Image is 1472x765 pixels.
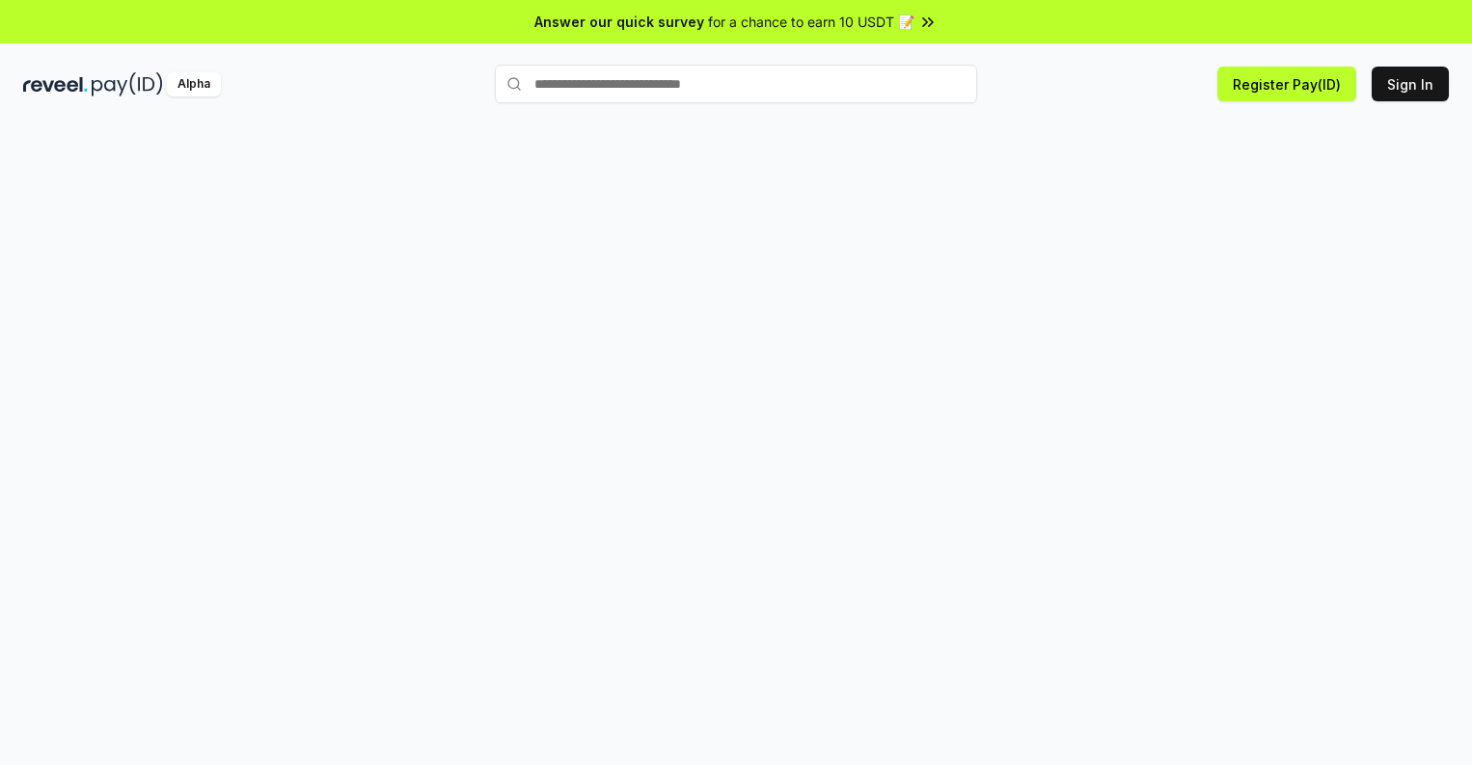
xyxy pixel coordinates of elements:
[1372,67,1449,101] button: Sign In
[23,72,88,96] img: reveel_dark
[167,72,221,96] div: Alpha
[708,12,914,32] span: for a chance to earn 10 USDT 📝
[92,72,163,96] img: pay_id
[1217,67,1356,101] button: Register Pay(ID)
[534,12,704,32] span: Answer our quick survey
